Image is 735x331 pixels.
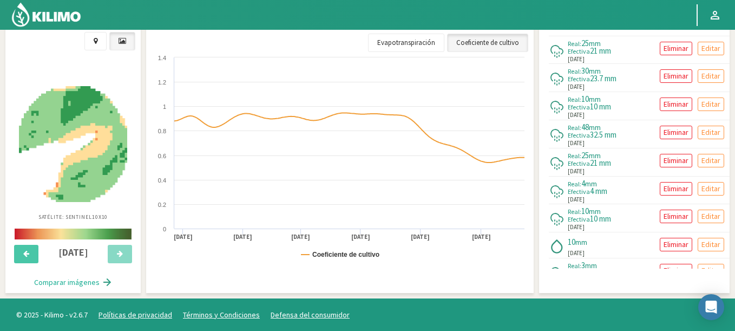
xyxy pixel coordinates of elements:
[568,40,581,48] span: Real:
[698,126,724,139] button: Editar
[590,186,607,196] span: 4 mm
[664,70,688,82] p: Eliminar
[664,126,688,139] p: Eliminar
[233,233,252,241] text: [DATE]
[447,34,528,52] a: Coeficiente de cultivo
[664,98,688,111] p: Eliminar
[581,38,589,48] span: 25
[568,237,575,247] span: 10
[351,233,370,241] text: [DATE]
[45,247,102,258] h4: [DATE]
[664,264,688,277] p: Eliminar
[568,152,581,160] span: Real:
[589,66,601,76] span: mm
[581,94,589,104] span: 10
[660,264,692,277] button: Eliminar
[568,67,581,75] span: Real:
[590,46,611,56] span: 21 mm
[698,182,724,196] button: Editar
[660,69,692,83] button: Eliminar
[701,42,720,55] p: Editar
[660,42,692,55] button: Eliminar
[568,249,585,258] span: [DATE]
[15,229,132,239] img: scale
[568,131,590,139] span: Efectiva
[698,42,724,55] button: Editar
[568,207,581,216] span: Real:
[575,237,587,247] span: mm
[698,238,724,251] button: Editar
[660,182,692,196] button: Eliminar
[698,98,724,111] button: Editar
[664,210,688,223] p: Eliminar
[664,183,688,195] p: Eliminar
[589,94,601,104] span: mm
[701,154,720,167] p: Editar
[568,124,581,132] span: Real:
[411,233,430,241] text: [DATE]
[158,202,166,208] text: 0.2
[19,86,127,202] img: 0d6ab55c-c52d-43d6-a7c8-1b8641bc4297_-_sentinel_-_2025-10-09.png
[581,206,589,216] span: 10
[581,260,585,270] span: 3
[701,238,720,251] p: Editar
[158,153,166,159] text: 0.6
[701,210,720,223] p: Editar
[589,38,601,48] span: mm
[472,233,491,241] text: [DATE]
[568,47,590,55] span: Efectiva
[38,213,108,221] p: Satélite: Sentinel
[158,128,166,134] text: 0.8
[590,73,616,83] span: 23.7 mm
[568,167,585,176] span: [DATE]
[589,151,601,160] span: mm
[158,55,166,61] text: 1.4
[568,195,585,204] span: [DATE]
[590,101,611,112] span: 10 mm
[701,98,720,111] p: Editar
[590,129,616,140] span: 32.5 mm
[174,233,193,241] text: [DATE]
[701,126,720,139] p: Editar
[701,70,720,82] p: Editar
[589,122,601,132] span: mm
[664,238,688,251] p: Eliminar
[568,262,581,270] span: Real:
[163,103,166,110] text: 1
[568,159,590,167] span: Efectiva
[581,178,585,189] span: 4
[568,139,585,148] span: [DATE]
[581,150,589,160] span: 25
[291,233,310,241] text: [DATE]
[590,268,607,278] span: 3 mm
[698,210,724,223] button: Editar
[23,271,123,293] button: Comparar imágenes
[568,82,585,92] span: [DATE]
[585,179,597,189] span: mm
[568,103,590,111] span: Efectiva
[581,66,589,76] span: 30
[271,310,350,320] a: Defensa del consumidor
[590,213,611,224] span: 10 mm
[568,75,590,83] span: Efectiva
[312,251,379,258] text: Coeficiente de cultivo
[568,111,585,120] span: [DATE]
[698,69,724,83] button: Editar
[698,264,724,277] button: Editar
[568,180,581,188] span: Real:
[568,95,581,103] span: Real:
[158,177,166,184] text: 0.4
[701,264,720,277] p: Editar
[99,310,172,320] a: Políticas de privacidad
[660,210,692,223] button: Eliminar
[698,154,724,167] button: Editar
[568,55,585,64] span: [DATE]
[701,183,720,195] p: Editar
[660,126,692,139] button: Eliminar
[660,154,692,167] button: Eliminar
[163,226,166,232] text: 0
[660,98,692,111] button: Eliminar
[92,213,108,220] span: 10X10
[368,34,444,52] a: Evapotranspiración
[589,206,601,216] span: mm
